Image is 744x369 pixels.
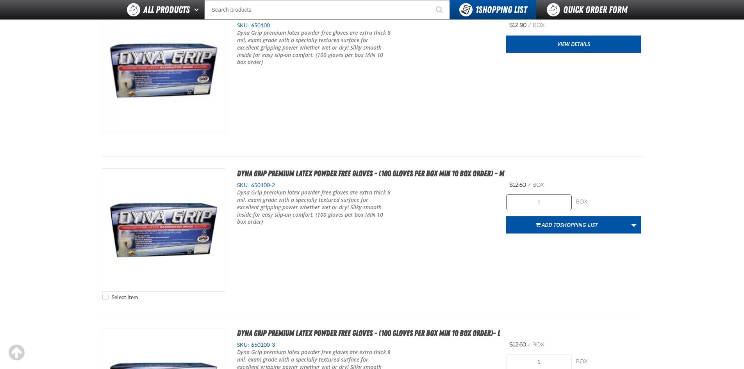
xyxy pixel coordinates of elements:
[509,22,526,29] span: $12.90
[528,182,531,188] span: /
[533,22,544,29] span: box
[626,216,641,234] a: More Actions
[576,198,641,206] div: box
[506,216,627,234] button: Add toShopping List
[249,22,270,29] span: 650100
[237,22,495,29] div: SKU:
[237,328,500,338] a: Dyna Grip Premium Latex Powder Free Gloves - (100 gloves per box MIN 10 box order)- L
[249,342,275,348] span: 650100-3
[532,182,544,188] span: box
[475,4,478,15] strong: 1
[249,182,275,188] span: 650100-2
[532,341,544,348] span: box
[509,182,526,188] span: $12.60
[542,221,598,228] span: Add to
[506,194,572,210] input: Product Quantity
[509,341,526,348] span: $12.60
[528,22,531,29] span: /
[528,341,531,348] span: /
[576,358,641,365] div: box
[560,221,598,228] span: Shopping List
[237,169,504,178] a: Dyna Grip Premium Latex Powder Free Gloves - (100 gloves per box MIN 10 box order) - M
[102,169,225,291] img: Dyna Grip Premium Latex Powder Free Gloves - (100 gloves per box MIN 10 box order) - M
[102,294,109,300] input: Select Item
[237,189,392,226] p: Dyna Grip premium latex powder free gloves are extra thick 8 mil, exam grade with a specially tex...
[102,9,225,132] : View Details of the Dyna Grip Premium Latex Powder Free Gloves - (100 gloves per box MIN 10 box o...
[475,4,527,15] span: Shopping List
[237,29,392,66] p: Dyna Grip premium latex powder free gloves are extra thick 8 mil, exam grade with a specially tex...
[143,3,190,17] span: All Products
[102,294,138,301] label: Select Item
[237,341,495,349] div: SKU:
[102,169,225,291] : View Details of the Dyna Grip Premium Latex Powder Free Gloves - (100 gloves per box MIN 10 box o...
[506,36,641,53] a: View Details
[102,9,225,132] img: Dyna Grip Premium Latex Powder Free Gloves - (100 gloves per box MIN 10 box order)
[8,344,25,361] div: Scroll to the top
[237,182,495,189] div: SKU:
